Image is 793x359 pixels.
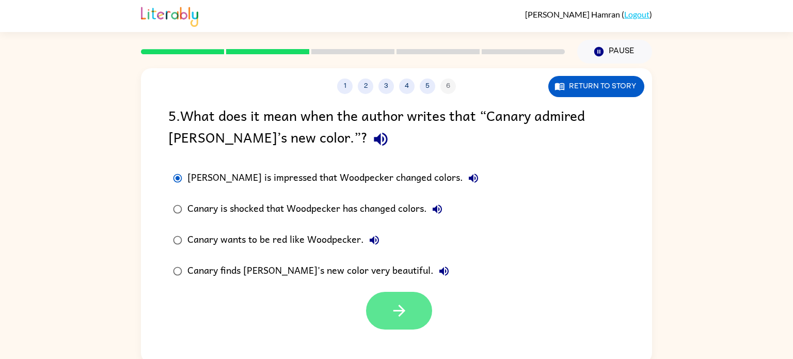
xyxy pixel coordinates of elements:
button: 5 [420,79,435,94]
button: 1 [337,79,353,94]
span: [PERSON_NAME] Hamran [525,9,622,19]
button: Canary finds [PERSON_NAME]'s new color very beautiful. [434,261,454,282]
a: Logout [624,9,649,19]
img: Literably [141,4,198,27]
button: 3 [378,79,394,94]
div: Canary wants to be red like Woodpecker. [187,230,385,251]
button: Pause [577,40,652,64]
div: ( ) [525,9,652,19]
div: Canary is shocked that Woodpecker has changed colors. [187,199,448,220]
div: 5 . What does it mean when the author writes that “Canary admired [PERSON_NAME]’s new color.”? [168,104,625,152]
div: Canary finds [PERSON_NAME]'s new color very beautiful. [187,261,454,282]
button: 2 [358,79,373,94]
button: Canary is shocked that Woodpecker has changed colors. [427,199,448,220]
div: [PERSON_NAME] is impressed that Woodpecker changed colors. [187,168,484,189]
button: 4 [399,79,415,94]
button: Canary wants to be red like Woodpecker. [364,230,385,251]
button: Return to story [548,76,644,97]
button: [PERSON_NAME] is impressed that Woodpecker changed colors. [463,168,484,189]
